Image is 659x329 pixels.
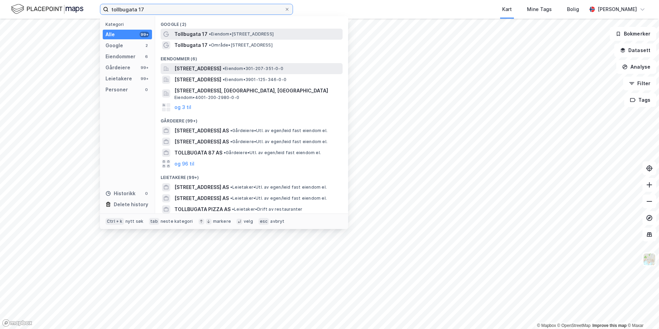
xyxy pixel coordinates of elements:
[174,183,229,191] span: [STREET_ADDRESS] AS
[232,207,302,212] span: Leietaker • Drift av restauranter
[114,200,148,209] div: Delete history
[223,77,225,82] span: •
[155,113,348,125] div: Gårdeiere (99+)
[174,205,231,213] span: TOLLBUGATA PIZZA AS
[616,60,656,74] button: Analyse
[232,207,234,212] span: •
[140,32,149,37] div: 99+
[223,66,283,71] span: Eiendom • 301-207-351-0-0
[174,87,340,95] span: [STREET_ADDRESS], [GEOGRAPHIC_DATA], [GEOGRAPHIC_DATA]
[144,191,149,196] div: 0
[230,128,232,133] span: •
[105,63,130,72] div: Gårdeiere
[230,185,232,190] span: •
[125,219,144,224] div: nytt søk
[155,51,348,63] div: Eiendommer (6)
[270,219,284,224] div: avbryt
[140,76,149,81] div: 99+
[614,43,656,57] button: Datasett
[105,218,124,225] div: Ctrl + k
[230,128,327,133] span: Gårdeiere • Utl. av egen/leid fast eiendom el.
[174,138,229,146] span: [STREET_ADDRESS] AS
[105,86,128,94] div: Personer
[174,76,221,84] span: [STREET_ADDRESS]
[223,66,225,71] span: •
[174,149,222,157] span: TOLLBUGATA 87 AS
[144,87,149,92] div: 0
[149,218,159,225] div: tab
[567,5,579,13] div: Bolig
[105,41,123,50] div: Google
[174,160,194,168] button: og 96 til
[105,189,135,198] div: Historikk
[105,74,132,83] div: Leietakere
[224,150,226,155] span: •
[174,194,229,202] span: [STREET_ADDRESS] AS
[11,3,83,15] img: logo.f888ab2527a4732fd821a326f86c7f29.svg
[643,253,656,266] img: Z
[557,323,591,328] a: OpenStreetMap
[527,5,552,13] div: Mine Tags
[623,77,656,90] button: Filter
[155,16,348,29] div: Google (2)
[624,93,656,107] button: Tags
[598,5,637,13] div: [PERSON_NAME]
[625,296,659,329] iframe: Chat Widget
[209,42,273,48] span: Område • [STREET_ADDRESS]
[174,41,207,49] span: Tollbugata 17
[140,65,149,70] div: 99+
[230,185,327,190] span: Leietaker • Utl. av egen/leid fast eiendom el.
[144,54,149,59] div: 6
[244,219,253,224] div: velg
[105,52,135,61] div: Eiendommer
[174,30,207,38] span: Tollbugata 17
[209,42,211,48] span: •
[209,31,274,37] span: Eiendom • [STREET_ADDRESS]
[174,103,191,111] button: og 3 til
[209,31,211,37] span: •
[105,22,152,27] div: Kategori
[174,64,221,73] span: [STREET_ADDRESS]
[213,219,231,224] div: markere
[592,323,627,328] a: Improve this map
[155,169,348,182] div: Leietakere (99+)
[537,323,556,328] a: Mapbox
[224,150,321,156] span: Gårdeiere • Utl. av egen/leid fast eiendom el.
[230,139,232,144] span: •
[144,43,149,48] div: 2
[610,27,656,41] button: Bokmerker
[161,219,193,224] div: neste kategori
[230,196,232,201] span: •
[105,30,115,39] div: Alle
[174,95,239,100] span: Eiendom • 4001-200-2980-0-0
[223,77,286,82] span: Eiendom • 3901-125-346-0-0
[109,4,284,14] input: Søk på adresse, matrikkel, gårdeiere, leietakere eller personer
[502,5,512,13] div: Kart
[230,196,327,201] span: Leietaker • Utl. av egen/leid fast eiendom el.
[258,218,269,225] div: esc
[230,139,327,144] span: Gårdeiere • Utl. av egen/leid fast eiendom el.
[174,127,229,135] span: [STREET_ADDRESS] AS
[2,319,32,327] a: Mapbox homepage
